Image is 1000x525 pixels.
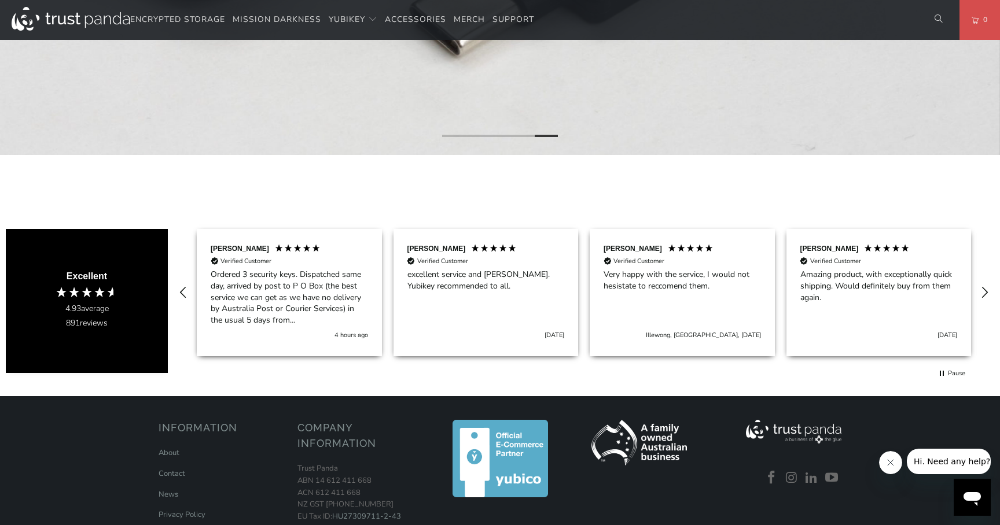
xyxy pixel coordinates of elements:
div: REVIEWS.io Carousel Scroll Left [170,279,197,306]
span: Support [492,14,534,25]
a: News [159,489,178,500]
a: Contact [159,468,185,479]
div: Pause carousel [938,368,965,379]
div: Illewong, [GEOGRAPHIC_DATA], [DATE] [646,331,761,339]
div: Review by Leslie S, 5 out of 5 stars [584,229,781,357]
a: Encrypted Storage [130,6,225,34]
li: Page dot 5 [535,135,558,137]
div: Review by David S, 5 out of 5 stars [191,229,388,357]
iframe: Button to launch messaging window [954,479,991,516]
div: [PERSON_NAME] [211,244,269,254]
a: Accessories [385,6,446,34]
li: Page dot 1 [442,135,465,137]
span: Merch [454,14,485,25]
div: average [65,303,109,315]
div: Excellent [67,270,107,283]
summary: YubiKey [329,6,377,34]
a: Merch [454,6,485,34]
div: 5 Stars [274,243,323,256]
span: Mission Darkness [233,14,321,25]
div: Pause [948,369,965,378]
div: Verified Customer [417,257,468,265]
a: Trust Panda Australia on YouTube [823,471,840,486]
div: 5 Stars [667,243,716,256]
span: Encrypted Storage [130,14,225,25]
a: Support [492,6,534,34]
a: Privacy Policy [159,509,205,520]
a: Trust Panda Australia on Instagram [783,471,800,486]
div: Amazing product, with exceptionally quick shipping. Would definitely buy from them again. [800,269,958,303]
div: Verified Customer [220,257,271,265]
div: excellent service and [PERSON_NAME]. Yubikey recommended to all. [407,269,565,291]
div: Review by Chris D, 5 out of 5 stars [781,229,977,357]
div: [DATE] [545,331,564,339]
div: 5 Stars [863,243,913,256]
img: Trust Panda Australia [12,7,130,31]
iframe: Message from company [907,449,991,474]
a: About [159,448,179,458]
div: Ordered 3 security keys. Dispatched same day, arrived by post to P O Box (the best service we can... [211,269,368,326]
li: Page dot 2 [465,135,488,137]
a: Mission Darkness [233,6,321,34]
iframe: Reviews Widget [6,178,994,213]
span: YubiKey [329,14,365,25]
div: 5 Stars [470,243,520,256]
a: Trust Panda Australia on Facebook [763,471,780,486]
div: Verified Customer [613,257,664,265]
div: reviews [66,317,108,329]
span: 4.93 [65,303,81,314]
a: HU27309711-2-43 [332,511,401,522]
div: Very happy with the service, I would not hesistate to reccomend them. [604,269,761,291]
div: Customer reviews [191,217,977,368]
span: 0 [979,13,988,26]
nav: Translation missing: en.navigation.header.main_nav [130,6,534,34]
span: 891 [66,317,80,328]
div: [PERSON_NAME] [407,244,466,254]
div: 4.93 Stars [55,286,119,298]
div: Customer reviews carousel [168,217,1000,368]
li: Page dot 3 [488,135,512,137]
div: [DATE] [937,331,957,339]
iframe: Close message [879,451,902,474]
div: [PERSON_NAME] [604,244,662,254]
div: Review by Patrick M, 5 out of 5 stars [388,229,584,357]
div: REVIEWS.io Carousel Scroll Right [970,279,998,306]
li: Page dot 4 [512,135,535,137]
a: Trust Panda Australia on LinkedIn [803,471,821,486]
div: Verified Customer [810,257,861,265]
div: 4 hours ago [334,331,368,339]
div: [PERSON_NAME] [800,244,859,254]
span: Accessories [385,14,446,25]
